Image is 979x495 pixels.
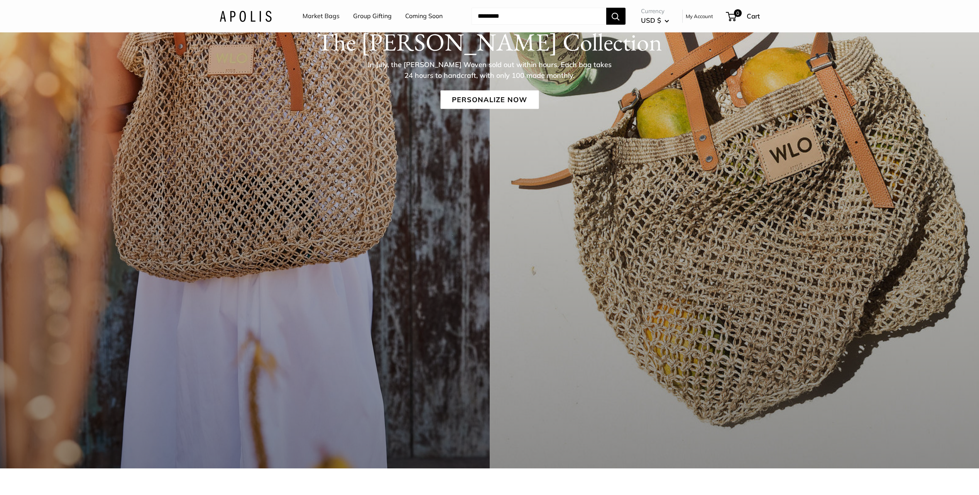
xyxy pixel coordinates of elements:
[353,10,392,22] a: Group Gifting
[606,8,626,25] button: Search
[641,14,669,27] button: USD $
[440,90,539,109] a: Personalize Now
[405,10,443,22] a: Coming Soon
[641,6,669,17] span: Currency
[364,59,615,81] p: In July, the [PERSON_NAME] Woven sold out within hours. Each bag takes 24 hours to handcraft, wit...
[727,10,760,22] a: 0 Cart
[686,12,713,21] a: My Account
[641,16,661,24] span: USD $
[220,27,760,56] h1: The [PERSON_NAME] Collection
[747,12,760,20] span: Cart
[472,8,606,25] input: Search...
[220,10,272,22] img: Apolis
[303,10,340,22] a: Market Bags
[734,9,741,17] span: 0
